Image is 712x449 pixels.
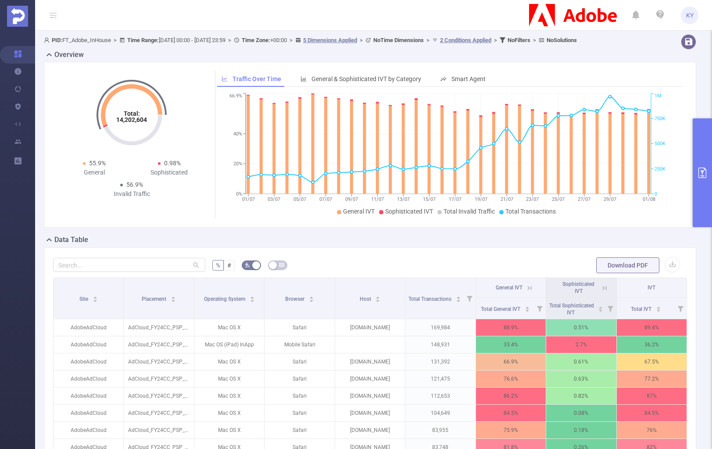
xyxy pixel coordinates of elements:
[476,405,546,421] p: 84.5%
[505,208,556,215] span: Total Transactions
[481,306,522,312] span: Total General IVT
[549,303,594,316] span: Total Sophisticated IVT
[301,76,307,82] i: icon: bar-chart
[93,299,97,301] i: icon: caret-down
[79,296,89,302] span: Site
[674,298,687,319] i: Filter menu
[405,336,475,353] p: 148,931
[287,37,295,43] span: >
[655,141,665,147] tspan: 500K
[405,319,475,336] p: 169,984
[194,388,264,404] p: Mac OS X
[132,168,207,177] div: Sophisticated
[405,388,475,404] p: 112,653
[194,422,264,438] p: Mac OS X
[617,388,687,404] p: 87%
[265,353,334,370] p: Safari
[164,160,181,167] span: 0.98%
[449,196,462,202] tspan: 17/07
[508,37,530,43] b: No Filters
[309,299,314,301] i: icon: caret-down
[655,166,665,172] tspan: 250K
[546,371,616,387] p: 0.63%
[604,298,616,319] i: Filter menu
[54,336,123,353] p: AdobeAdCloud
[578,196,590,202] tspan: 27/07
[171,295,176,298] i: icon: caret-up
[194,405,264,421] p: Mac OS X
[656,305,661,310] div: Sort
[655,93,662,99] tspan: 1M
[656,305,661,308] i: icon: caret-up
[546,336,616,353] p: 2.7%
[655,191,657,197] tspan: 0
[604,196,616,202] tspan: 29/07
[475,196,487,202] tspan: 19/07
[476,353,546,370] p: 66.9%
[686,7,694,24] span: KY
[194,353,264,370] p: Mac OS X
[547,37,577,43] b: No Solutions
[93,295,97,298] i: icon: caret-up
[530,37,539,43] span: >
[423,196,436,202] tspan: 15/07
[335,388,405,404] p: [DOMAIN_NAME]
[294,196,307,202] tspan: 05/07
[111,37,119,43] span: >
[491,37,500,43] span: >
[405,371,475,387] p: 121,475
[124,422,193,438] p: AdCloud_FY24CC_PSP_AudEx-SafariBrowser-SpanishAmerican_US_DSK_BAN_300x250 [9354644]
[444,208,495,215] span: Total Invalid Traffic
[360,296,372,302] span: Host
[656,308,661,311] i: icon: caret-down
[265,336,334,353] p: Mobile Safari
[194,336,264,353] p: Mac OS (iPad) InApp
[268,196,281,202] tspan: 03/07
[631,306,653,312] span: Total IVT
[335,319,405,336] p: [DOMAIN_NAME]
[229,93,242,99] tspan: 66.9%
[476,336,546,353] p: 33.4%
[397,196,410,202] tspan: 13/07
[476,371,546,387] p: 76.6%
[285,296,306,302] span: Browser
[375,295,380,300] div: Sort
[54,319,123,336] p: AdobeAdCloud
[52,37,62,43] b: PID:
[126,181,143,188] span: 56.9%
[54,371,123,387] p: AdobeAdCloud
[171,295,176,300] div: Sort
[456,295,461,300] div: Sort
[598,305,603,310] div: Sort
[617,422,687,438] p: 76%
[546,405,616,421] p: 0.08%
[424,37,432,43] span: >
[311,75,421,82] span: General & Sophisticated IVT by Category
[171,299,176,301] i: icon: caret-down
[250,295,255,300] div: Sort
[309,295,314,298] i: icon: caret-up
[54,422,123,438] p: AdobeAdCloud
[233,75,281,82] span: Traffic Over Time
[525,305,530,310] div: Sort
[124,336,193,353] p: AdCloud_FY24CC_PSP_AudEx-SafariBrowser-SpanishAmerican_US_DSK_BAN_300x250 [9354644]
[89,160,106,167] span: 55.9%
[463,278,476,319] i: Filter menu
[546,319,616,336] p: 0.51%
[617,371,687,387] p: 77.2%
[265,422,334,438] p: Safari
[655,116,665,121] tspan: 750K
[335,422,405,438] p: [DOMAIN_NAME]
[54,353,123,370] p: AdobeAdCloud
[236,191,242,197] tspan: 0%
[533,298,546,319] i: Filter menu
[116,116,147,123] tspan: 14,202,604
[648,285,655,291] span: IVT
[525,305,530,308] i: icon: caret-up
[222,76,228,82] i: icon: line-chart
[54,388,123,404] p: AdobeAdCloud
[451,75,486,82] span: Smart Agent
[546,422,616,438] p: 0.18%
[343,208,375,215] span: General IVT
[476,422,546,438] p: 75.9%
